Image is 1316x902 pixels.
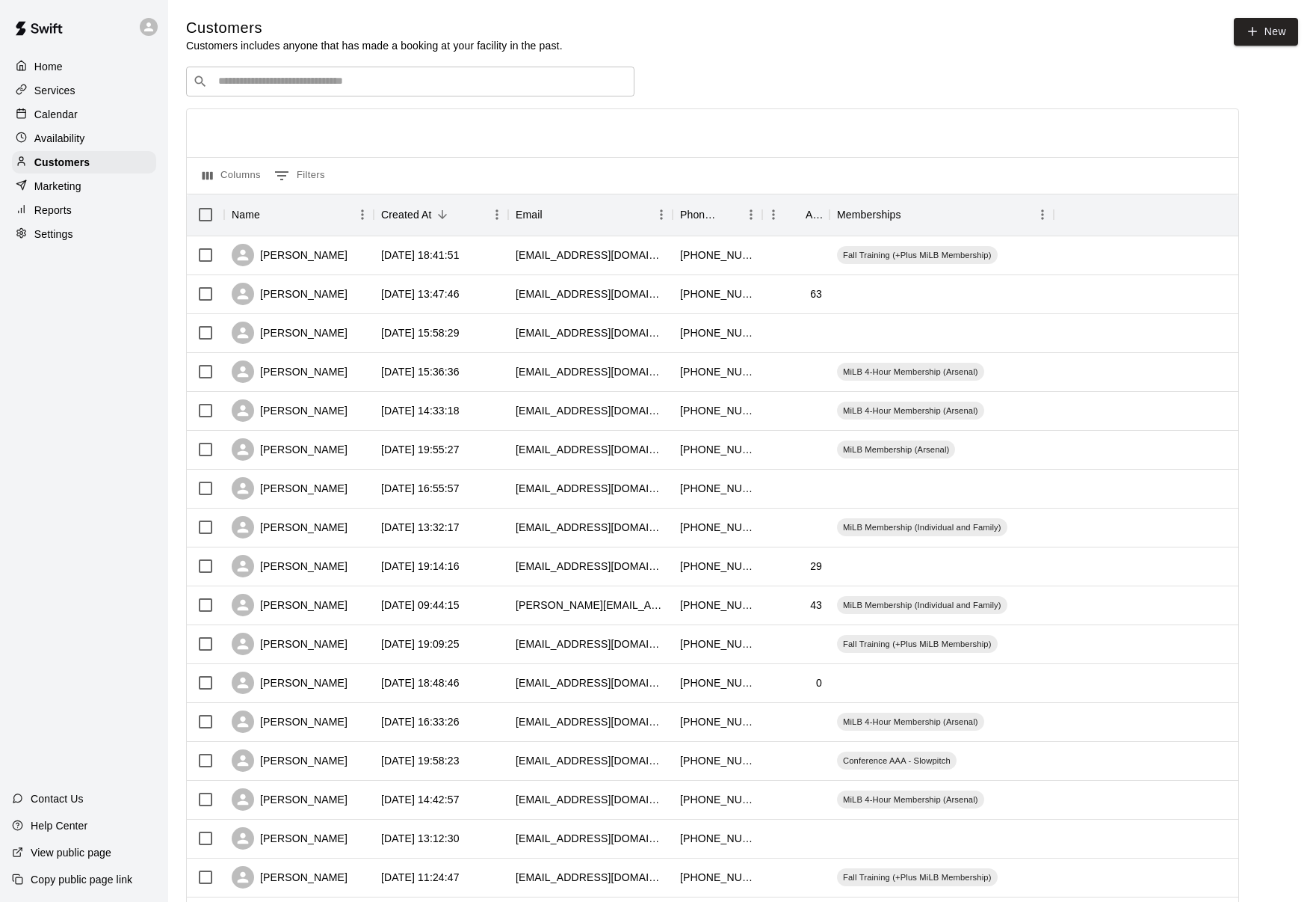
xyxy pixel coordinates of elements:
div: Phone Number [673,194,762,236]
div: [PERSON_NAME] [232,438,347,461]
div: hupurest@aol.com [516,520,665,535]
p: Help Center [31,818,87,833]
button: Select columns [199,164,265,188]
div: Name [232,194,260,236]
p: Home [34,59,63,74]
a: Home [12,55,156,78]
div: MiLB 4-Hour Membership (Arsenal) [837,713,984,731]
div: +19075753532 [680,559,755,574]
div: Availability [12,127,156,150]
div: +19079808091 [680,286,755,301]
div: [PERSON_NAME] [232,555,347,577]
div: MiLB Membership (Individual and Family) [837,518,1007,536]
button: Menu [486,203,508,226]
div: +19073019057 [680,792,755,807]
div: Email [516,194,543,236]
span: MiLB 4-Hour Membership (Arsenal) [837,794,984,806]
div: +19079526933 [680,481,755,496]
div: [PERSON_NAME] [232,633,347,655]
div: 2025-09-26 14:42:57 [381,792,460,807]
div: MiLB 4-Hour Membership (Arsenal) [837,402,984,420]
div: 2025-10-02 19:14:16 [381,559,460,574]
span: Conference AAA - Slowpitch [837,755,957,767]
p: Customers [34,155,90,170]
div: [PERSON_NAME] [232,749,347,772]
div: 2025-09-29 18:48:46 [381,675,460,690]
div: Created At [381,194,432,236]
p: Marketing [34,179,81,194]
button: Menu [1031,203,1054,226]
div: [PERSON_NAME] [232,866,347,889]
div: [PERSON_NAME] [232,711,347,733]
div: [PERSON_NAME] [232,361,347,383]
button: Sort [901,204,922,225]
div: +18085180250 [680,753,755,768]
a: Services [12,79,156,102]
button: Menu [351,203,374,226]
button: Menu [762,203,785,226]
button: Sort [719,204,740,225]
div: jbraden81608@gmail.com [516,286,665,301]
p: Settings [34,227,73,242]
div: [PERSON_NAME] [232,283,347,305]
div: +19078545381 [680,870,755,885]
div: Age [762,194,830,236]
div: Fall Training (+Plus MiLB Membership) [837,868,998,886]
span: Fall Training (+Plus MiLB Membership) [837,249,998,261]
div: Marketing [12,175,156,197]
div: Email [508,194,673,236]
div: Fall Training (+Plus MiLB Membership) [837,635,998,653]
div: 2025-09-28 16:33:26 [381,714,460,729]
span: MiLB Membership (Individual and Family) [837,599,1007,611]
p: View public page [31,845,111,860]
div: [PERSON_NAME] [232,399,347,422]
div: 2025-10-04 16:55:57 [381,481,460,496]
div: +19073514572 [680,248,755,263]
div: 2025-10-07 15:58:29 [381,325,460,340]
div: +12069723998 [680,831,755,846]
p: Customers includes anyone that has made a booking at your facility in the past. [186,38,563,53]
div: +19072239270 [680,364,755,379]
div: 63 [810,286,822,301]
button: Menu [650,203,673,226]
a: Reports [12,199,156,221]
div: 2025-09-26 19:58:23 [381,753,460,768]
div: clint.lehar@gmail.com [516,598,665,613]
div: MiLB Membership (Arsenal) [837,441,955,458]
div: rebeccahills@gmail.com [516,831,665,846]
button: Sort [260,204,281,225]
div: 29 [810,559,822,574]
span: MiLB Membership (Arsenal) [837,444,955,455]
a: Customers [12,151,156,174]
div: [PERSON_NAME] [232,827,347,850]
button: Sort [432,204,453,225]
div: 2025-09-26 13:12:30 [381,831,460,846]
div: [PERSON_NAME] [232,516,347,539]
div: [PERSON_NAME] [232,594,347,616]
p: Availability [34,131,85,146]
div: 2025-10-05 15:36:36 [381,364,460,379]
div: chad_newkirk@yahoo.com [516,870,665,885]
div: [PERSON_NAME] [232,788,347,811]
span: MiLB 4-Hour Membership (Arsenal) [837,366,984,378]
p: Copy public page link [31,872,132,887]
div: aknmiller@gmail.com [516,248,665,263]
span: Fall Training (+Plus MiLB Membership) [837,871,998,883]
div: michaelstraw@live.com [516,403,665,418]
div: charleysmom28@gmail.com [516,325,665,340]
div: MiLB 4-Hour Membership (Arsenal) [837,791,984,809]
div: heatherlandak34@gmail.com [516,364,665,379]
div: [PERSON_NAME] [232,477,347,500]
div: [PERSON_NAME] [232,322,347,344]
div: 2025-10-11 18:41:51 [381,248,460,263]
a: Settings [12,223,156,245]
div: jasongardnerak@yahoo.com [516,481,665,496]
div: Search customers by name or email [186,67,634,96]
button: Sort [543,204,563,225]
div: 2025-10-05 14:33:18 [381,403,460,418]
div: g.sokau@gmail.com [516,753,665,768]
